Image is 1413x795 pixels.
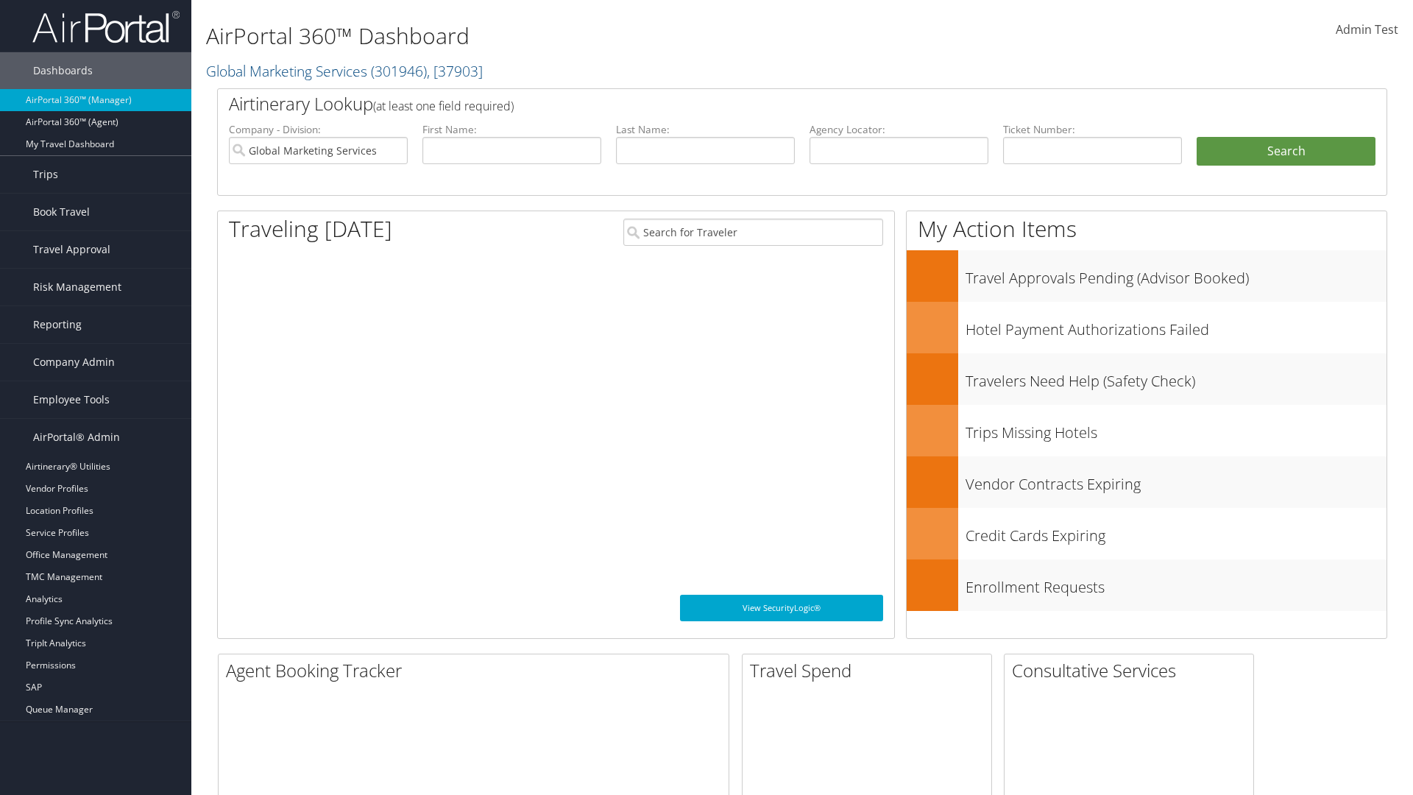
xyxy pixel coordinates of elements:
[33,269,121,305] span: Risk Management
[616,122,795,137] label: Last Name:
[33,306,82,343] span: Reporting
[33,381,110,418] span: Employee Tools
[1012,658,1253,683] h2: Consultative Services
[33,156,58,193] span: Trips
[33,194,90,230] span: Book Travel
[966,261,1387,289] h3: Travel Approvals Pending (Advisor Booked)
[373,98,514,114] span: (at least one field required)
[33,52,93,89] span: Dashboards
[680,595,883,621] a: View SecurityLogic®
[1336,21,1398,38] span: Admin Test
[206,61,483,81] a: Global Marketing Services
[907,213,1387,244] h1: My Action Items
[907,302,1387,353] a: Hotel Payment Authorizations Failed
[907,559,1387,611] a: Enrollment Requests
[623,219,883,246] input: Search for Traveler
[229,213,392,244] h1: Traveling [DATE]
[966,518,1387,546] h3: Credit Cards Expiring
[907,405,1387,456] a: Trips Missing Hotels
[229,122,408,137] label: Company - Division:
[750,658,991,683] h2: Travel Spend
[33,344,115,381] span: Company Admin
[229,91,1278,116] h2: Airtinerary Lookup
[422,122,601,137] label: First Name:
[966,312,1387,340] h3: Hotel Payment Authorizations Failed
[371,61,427,81] span: ( 301946 )
[966,467,1387,495] h3: Vendor Contracts Expiring
[33,419,120,456] span: AirPortal® Admin
[1197,137,1375,166] button: Search
[907,508,1387,559] a: Credit Cards Expiring
[907,353,1387,405] a: Travelers Need Help (Safety Check)
[907,250,1387,302] a: Travel Approvals Pending (Advisor Booked)
[33,231,110,268] span: Travel Approval
[32,10,180,44] img: airportal-logo.png
[966,415,1387,443] h3: Trips Missing Hotels
[810,122,988,137] label: Agency Locator:
[1003,122,1182,137] label: Ticket Number:
[966,570,1387,598] h3: Enrollment Requests
[226,658,729,683] h2: Agent Booking Tracker
[206,21,1001,52] h1: AirPortal 360™ Dashboard
[907,456,1387,508] a: Vendor Contracts Expiring
[966,364,1387,392] h3: Travelers Need Help (Safety Check)
[1336,7,1398,53] a: Admin Test
[427,61,483,81] span: , [ 37903 ]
